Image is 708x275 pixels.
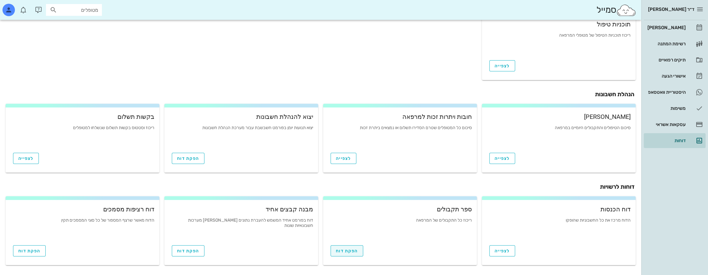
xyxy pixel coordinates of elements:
[328,114,472,120] div: חובות ויתרות זכות למרפאה
[487,206,631,212] div: דוח הכנסות
[646,41,686,46] div: רשימת המתנה
[646,90,686,95] div: היסטוריית וואטסאפ
[487,33,631,52] div: ריכוז תוכניות הטיפול של מטופלי המרפאה
[177,248,199,254] span: הפקת דוח
[336,156,351,161] span: לצפייה
[11,125,154,144] div: ריכוז וסטטוס בקשות תשלום שנשלחו למטופלים
[487,218,631,237] div: הדוח מרכז את כל החשבוניות שהופקו
[177,156,199,161] span: הפקת דוח
[646,74,686,79] div: אישורי הגעה
[169,206,313,212] div: מבנה קבצים אחיד
[328,125,472,144] div: סיכום כל המטופלים שטרם הסדירו תשלום או נמצאים ביתרת זכות
[11,114,154,120] div: בקשות תשלום
[328,218,472,237] div: ריכוז כל התקבולים של המרפאה
[11,218,154,237] div: הדוח מאשר שרצף המספור של כל סוגי המסמכים תקין
[646,106,686,111] div: משימות
[489,60,515,71] a: לצפייה
[646,57,686,62] div: תיקים רפואיים
[7,183,634,191] h3: דוחות לרשויות
[487,114,631,120] div: [PERSON_NAME]
[487,21,631,27] div: תוכניות טיפול
[644,36,706,51] a: רשימת המתנה
[644,117,706,132] a: עסקאות אשראי
[169,218,313,237] div: דוח בפורמט אחיד המשמש להעברת נתונים [PERSON_NAME] מערכות חשבונאיות שונות
[644,52,706,67] a: תיקים רפואיים
[172,245,204,256] button: הפקת דוח
[648,7,694,12] span: ד״ר [PERSON_NAME]
[495,248,510,254] span: לצפייה
[328,206,472,212] div: ספר תקבולים
[18,5,22,9] span: תג
[644,85,706,100] a: היסטוריית וואטסאפ
[644,133,706,148] a: דוחות
[495,156,510,161] span: לצפייה
[13,153,39,164] a: לצפייה
[18,248,40,254] span: הפקת דוח
[489,153,515,164] a: לצפייה
[646,138,686,143] div: דוחות
[487,125,631,144] div: סיכום הטיפולים והתקבולים היומיים במרפאה
[172,153,204,164] button: הפקת דוח
[644,69,706,83] a: אישורי הגעה
[495,63,510,69] span: לצפייה
[616,4,636,16] img: SmileCloud logo
[336,248,358,254] span: הפקת דוח
[644,20,706,35] a: [PERSON_NAME]
[646,25,686,30] div: [PERSON_NAME]
[489,245,515,256] a: לצפייה
[169,114,313,120] div: יצוא להנהלת חשבונות
[644,101,706,116] a: משימות
[331,153,356,164] a: לצפייה
[7,90,634,99] h3: הנהלת חשבונות
[13,245,46,256] button: הפקת דוח
[646,122,686,127] div: עסקאות אשראי
[11,206,154,212] div: דוח רציפות מסמכים
[169,125,313,144] div: יצוא תנועות יומן בפורמט חשבשבת עבור מערכת הנהלת חשבונות
[18,156,34,161] span: לצפייה
[596,3,636,17] div: סמייל
[331,245,363,256] a: הפקת דוח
